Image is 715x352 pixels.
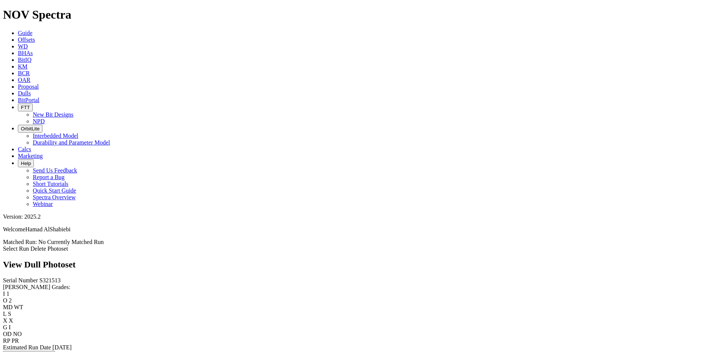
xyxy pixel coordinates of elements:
[33,167,77,174] a: Send Us Feedback
[3,213,712,220] div: Version: 2025.2
[3,277,38,283] label: Serial Number
[3,245,29,252] a: Select Run
[12,337,19,344] span: PR
[8,311,11,317] span: S
[18,104,33,111] button: FTT
[3,291,5,297] label: I
[18,83,39,90] a: Proposal
[33,181,69,187] a: Short Tutorials
[3,8,712,22] h1: NOV Spectra
[31,245,68,252] a: Delete Photoset
[18,90,31,96] a: Dulls
[9,324,11,330] span: I
[3,331,12,337] label: OD
[18,37,35,43] a: Offsets
[18,125,42,133] button: OrbitLite
[53,344,72,351] span: [DATE]
[33,201,53,207] a: Webinar
[25,226,70,232] span: Hamad AlShabiebi
[3,226,712,233] p: Welcome
[9,317,13,324] span: X
[3,317,7,324] label: X
[33,174,64,180] a: Report a Bug
[9,297,12,304] span: 2
[3,344,51,351] label: Estimated Run Date
[38,239,104,245] span: No Currently Matched Run
[18,77,31,83] a: OAR
[14,304,23,310] span: WT
[18,159,34,167] button: Help
[33,133,78,139] a: Interbedded Model
[3,324,7,330] label: G
[21,126,39,131] span: OrbitLite
[13,331,22,337] span: NO
[39,277,61,283] span: S321513
[33,194,76,200] a: Spectra Overview
[3,260,712,270] h2: View Dull Photoset
[18,43,28,50] a: WD
[3,337,10,344] label: RP
[33,139,110,146] a: Durability and Parameter Model
[18,63,28,70] a: KM
[33,118,45,124] a: NPD
[3,304,13,310] label: MD
[3,311,6,317] label: L
[33,111,73,118] a: New Bit Designs
[18,30,32,36] a: Guide
[33,187,76,194] a: Quick Start Guide
[3,284,712,291] div: [PERSON_NAME] Grades:
[21,161,31,166] span: Help
[18,50,33,56] a: BHAs
[3,297,7,304] label: O
[18,70,30,76] a: BCR
[6,291,9,297] span: 1
[18,153,43,159] a: Marketing
[3,239,37,245] span: Matched Run:
[18,146,31,152] a: Calcs
[18,97,39,103] a: BitPortal
[18,57,31,63] a: BitIQ
[21,105,30,110] span: FTT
